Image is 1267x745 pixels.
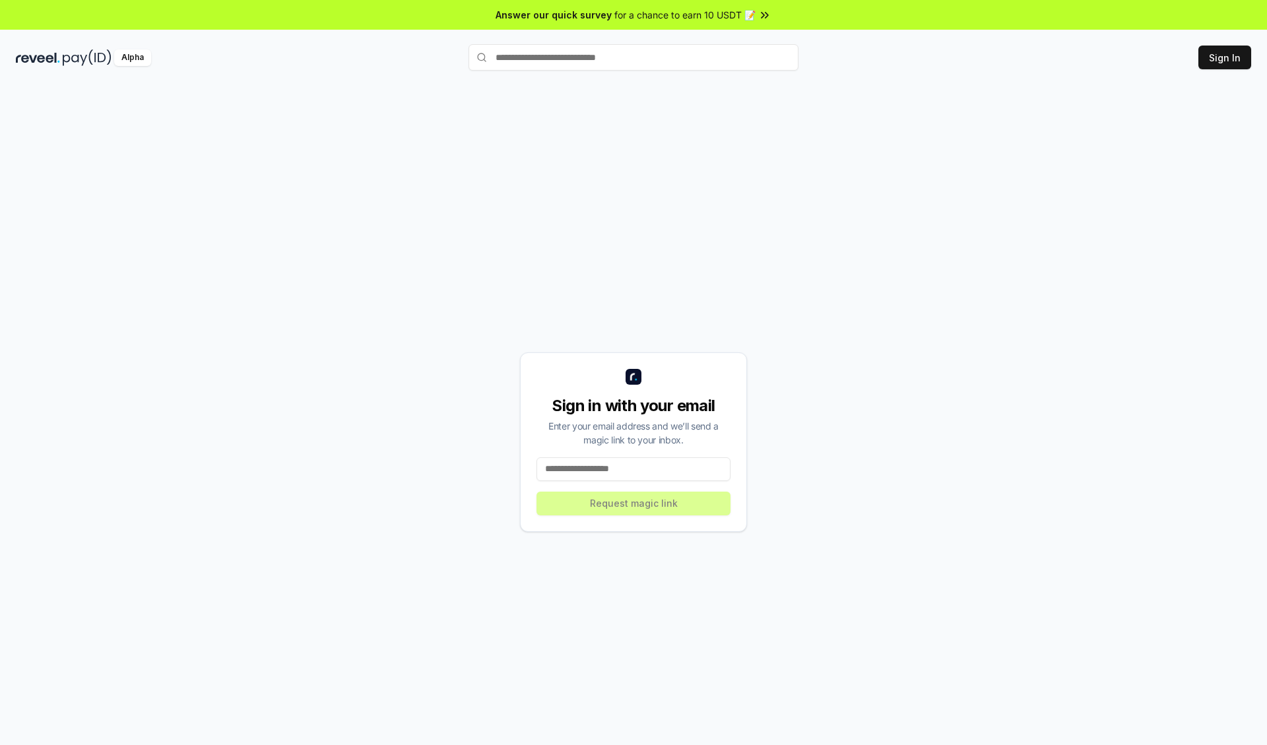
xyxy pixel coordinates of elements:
div: Alpha [114,49,151,66]
button: Sign In [1198,46,1251,69]
img: logo_small [626,369,641,385]
div: Enter your email address and we’ll send a magic link to your inbox. [536,419,731,447]
span: for a chance to earn 10 USDT 📝 [614,8,756,22]
img: pay_id [63,49,112,66]
span: Answer our quick survey [496,8,612,22]
img: reveel_dark [16,49,60,66]
div: Sign in with your email [536,395,731,416]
